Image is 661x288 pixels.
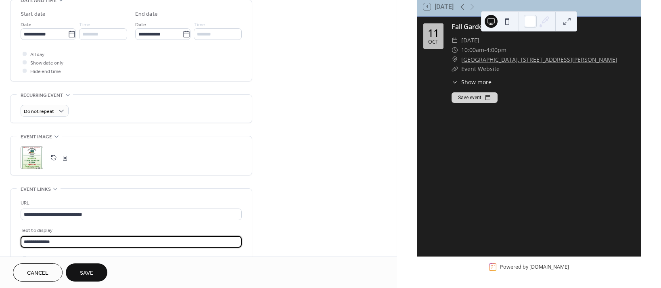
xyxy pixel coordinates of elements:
[30,67,61,76] span: Hide end time
[461,45,484,55] span: 10:00am
[428,40,438,45] div: Oct
[30,50,44,59] span: All day
[452,92,498,103] button: Save event
[486,45,506,55] span: 4:00pm
[428,28,439,38] div: 11
[80,269,93,278] span: Save
[461,55,617,65] a: [GEOGRAPHIC_DATA], [STREET_ADDRESS][PERSON_NAME]
[21,91,63,100] span: Recurring event
[30,59,63,67] span: Show date only
[452,78,492,86] button: ​Show more
[21,185,51,194] span: Event links
[21,226,240,235] div: Text to display
[66,263,107,282] button: Save
[452,35,458,45] div: ​
[13,263,63,282] button: Cancel
[484,45,486,55] span: -
[79,21,90,29] span: Time
[27,269,48,278] span: Cancel
[21,199,240,207] div: URL
[500,263,569,270] div: Powered by
[452,22,521,31] a: Fall Gardening Festival
[461,35,479,45] span: [DATE]
[452,78,458,86] div: ​
[529,263,569,270] a: [DOMAIN_NAME]
[452,64,458,74] div: ​
[135,21,146,29] span: Date
[452,45,458,55] div: ​
[21,21,31,29] span: Date
[21,146,43,169] div: ;
[452,55,458,65] div: ​
[461,78,492,86] span: Show more
[135,10,158,19] div: End date
[194,21,205,29] span: Time
[24,107,54,116] span: Do not repeat
[21,10,46,19] div: Start date
[21,133,52,141] span: Event image
[30,255,66,263] span: Open in new tab
[461,65,500,73] a: Event Website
